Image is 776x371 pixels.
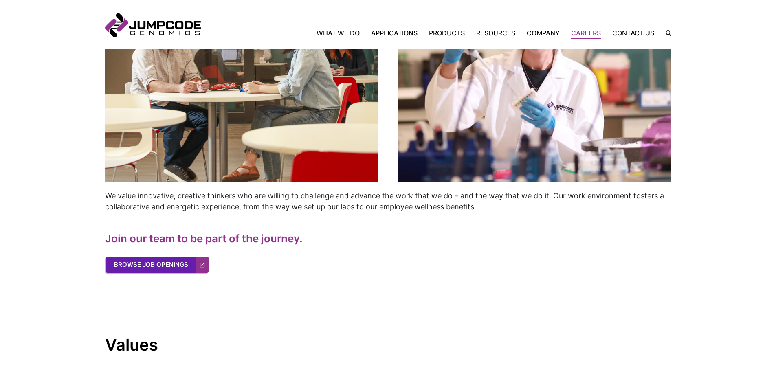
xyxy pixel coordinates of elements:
[317,28,365,38] a: What We Do
[660,30,671,36] label: Search the site.
[201,28,660,38] nav: Primary Navigation
[106,257,209,273] a: Browse Job Openings
[423,28,470,38] a: Products
[105,335,671,355] h2: Values
[565,28,607,38] a: Careers
[105,232,303,245] strong: Join our team to be part of the journey.
[607,28,660,38] a: Contact Us
[470,28,521,38] a: Resources
[365,28,423,38] a: Applications
[521,28,565,38] a: Company
[105,190,671,212] p: We value innovative, creative thinkers who are willing to challenge and advance the work that we ...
